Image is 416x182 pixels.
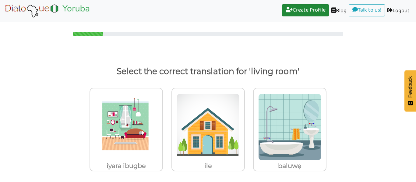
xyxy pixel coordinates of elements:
a: Blog [329,4,349,18]
p: baluwẹ [254,160,326,171]
img: asaso.png [95,94,158,160]
img: Select Course Page [4,3,90,19]
p: ile [172,160,244,171]
button: Feedback - Show survey [404,70,416,112]
a: Logout [385,4,412,18]
span: Feedback [407,76,413,98]
img: efie.png [177,94,240,160]
p: Select the correct translation for 'living room' [10,64,406,79]
img: adwae3.png [258,94,321,160]
a: Talk to us! [349,4,385,16]
p: iyara ibugbe [90,160,162,171]
a: Create Profile [282,4,329,16]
